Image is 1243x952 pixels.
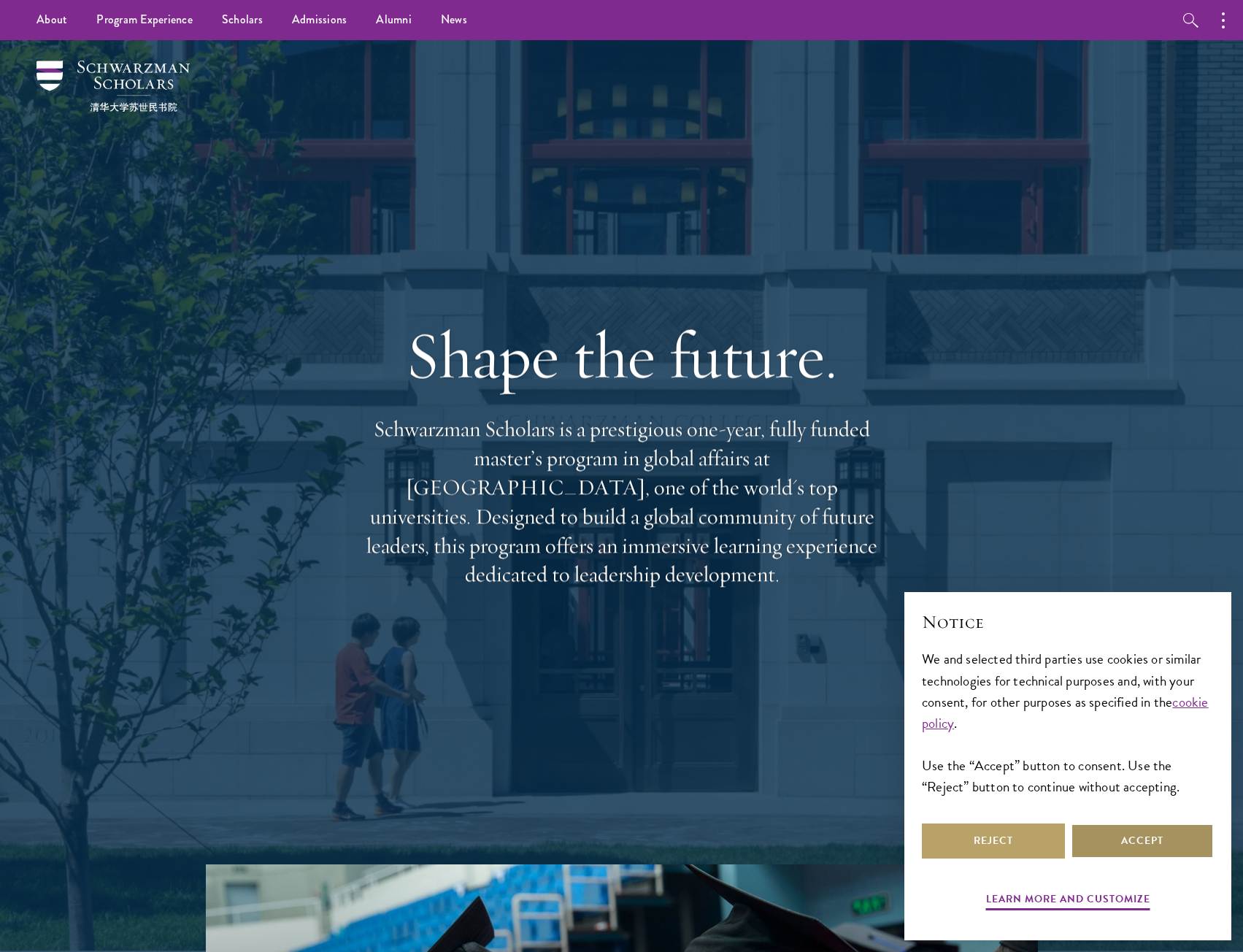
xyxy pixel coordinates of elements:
h2: Notice [922,610,1214,634]
a: cookie policy [922,691,1209,734]
button: Learn more and customize [986,890,1150,913]
p: Schwarzman Scholars is a prestigious one-year, fully funded master’s program in global affairs at... [359,415,885,589]
div: We and selected third parties use cookies or similar technologies for technical purposes and, wit... [922,648,1214,796]
button: Accept [1071,824,1214,859]
img: Schwarzman Scholars [36,61,190,112]
button: Reject [922,824,1065,859]
h1: Shape the future. [359,315,885,396]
